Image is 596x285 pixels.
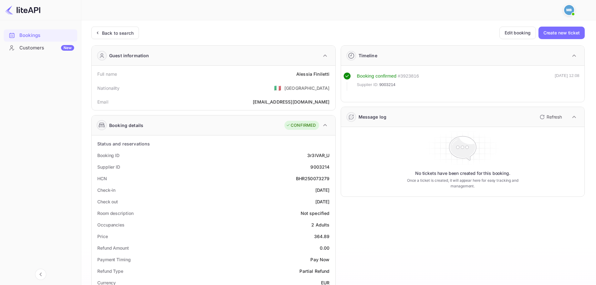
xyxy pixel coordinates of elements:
span: United States [274,82,281,94]
div: Partial Refund [299,268,329,274]
div: Supplier ID [97,164,120,170]
p: Once a ticket is created, it will appear here for easy tracking and management. [397,178,528,189]
div: Back to search [102,30,134,36]
div: Email [97,99,108,105]
img: Mohcine Belkhir [564,5,574,15]
button: Collapse navigation [35,269,46,280]
div: 364.89 [314,233,330,240]
div: [EMAIL_ADDRESS][DOMAIN_NAME] [253,99,329,105]
div: BHR250073279 [296,175,330,182]
div: Check out [97,198,118,205]
a: CustomersNew [4,42,77,53]
div: Booking confirmed [357,73,397,80]
div: CustomersNew [4,42,77,54]
div: [DATE] [315,198,330,205]
div: HCN [97,175,107,182]
div: 9003214 [310,164,329,170]
div: 2 Adults [311,221,329,228]
div: Customers [19,44,74,52]
span: 9003214 [379,82,395,88]
div: Status and reservations [97,140,150,147]
img: LiteAPI logo [5,5,40,15]
div: Message log [359,114,387,120]
div: # 3923816 [398,73,419,80]
div: Refund Type [97,268,123,274]
div: Booking details [109,122,143,129]
div: 3r3lVAR_U [307,152,329,159]
div: [DATE] 12:08 [555,73,579,91]
div: [DATE] [315,187,330,193]
div: Bookings [4,29,77,42]
div: Full name [97,71,117,77]
div: Bookings [19,32,74,39]
button: Edit booking [499,27,536,39]
div: Price [97,233,108,240]
span: Supplier ID: [357,82,379,88]
div: CONFIRMED [286,122,316,129]
div: Payment Timing [97,256,131,263]
div: Guest information [109,52,149,59]
div: Pay Now [310,256,329,263]
div: Booking ID [97,152,120,159]
button: Create new ticket [538,27,585,39]
div: New [61,45,74,51]
p: No tickets have been created for this booking. [415,170,510,176]
div: Not specified [301,210,330,216]
button: Refresh [536,112,564,122]
div: 0.00 [320,245,330,251]
p: Refresh [547,114,562,120]
a: Bookings [4,29,77,41]
div: Alessia Finiletti [296,71,330,77]
div: Check-in [97,187,115,193]
div: Occupancies [97,221,125,228]
div: Nationality [97,85,120,91]
div: [GEOGRAPHIC_DATA] [284,85,330,91]
div: Refund Amount [97,245,129,251]
div: Timeline [359,52,377,59]
div: Room description [97,210,133,216]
